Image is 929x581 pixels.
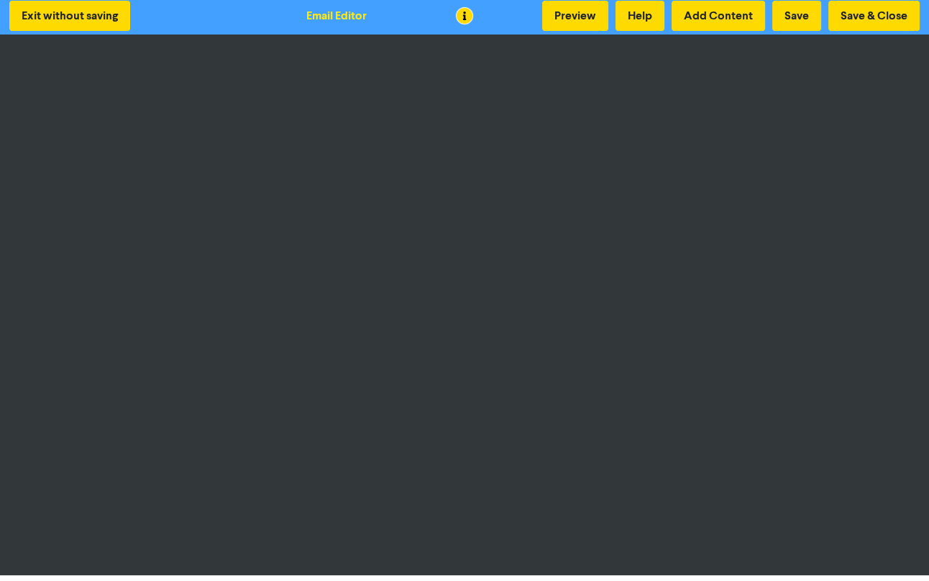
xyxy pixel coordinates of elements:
[828,1,920,31] button: Save & Close
[306,7,367,24] div: Email Editor
[542,1,608,31] button: Preview
[9,1,130,31] button: Exit without saving
[615,1,664,31] button: Help
[772,1,821,31] button: Save
[672,1,765,31] button: Add Content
